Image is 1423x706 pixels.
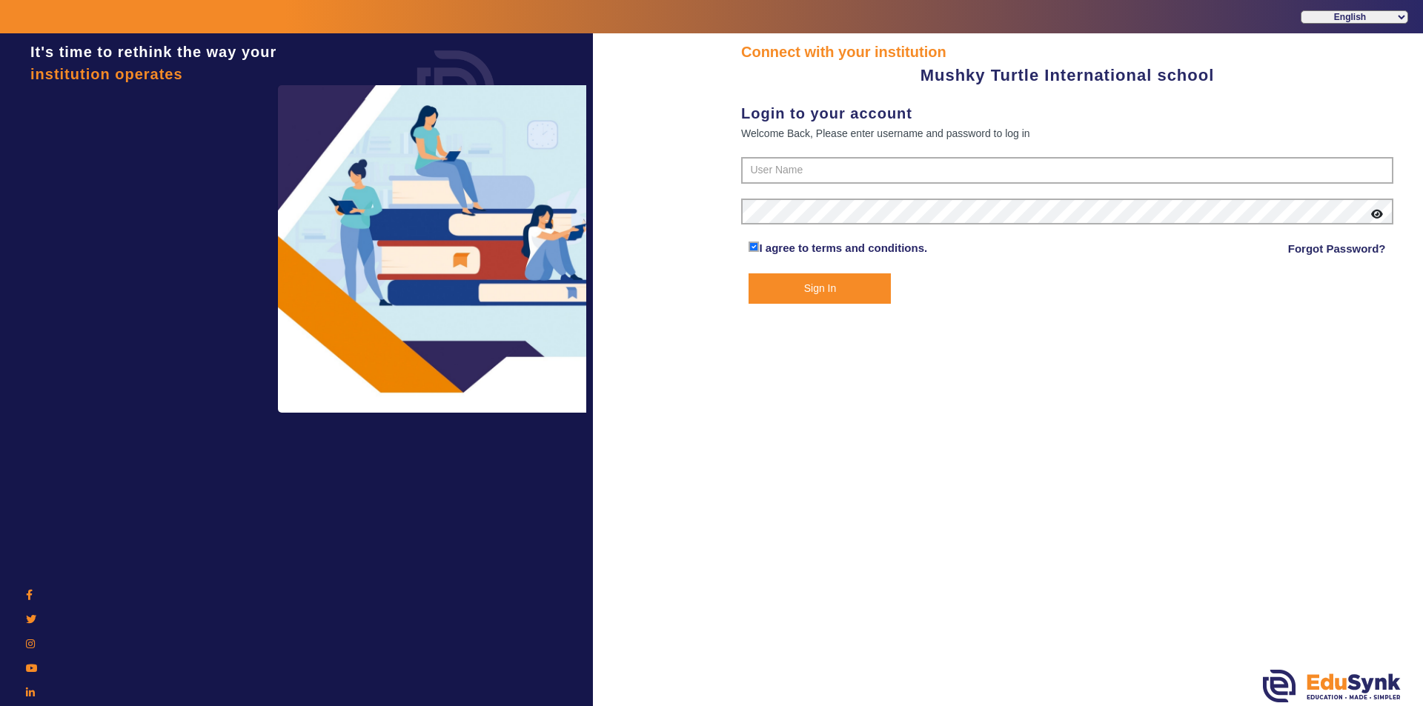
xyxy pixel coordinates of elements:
[30,66,183,82] span: institution operates
[759,242,927,254] a: I agree to terms and conditions.
[749,273,891,304] button: Sign In
[30,44,276,60] span: It's time to rethink the way your
[400,33,511,144] img: login.png
[741,124,1393,142] div: Welcome Back, Please enter username and password to log in
[278,85,589,413] img: login3.png
[741,157,1393,184] input: User Name
[1263,670,1401,702] img: edusynk.png
[741,41,1393,63] div: Connect with your institution
[741,63,1393,87] div: Mushky Turtle International school
[1288,240,1386,258] a: Forgot Password?
[741,102,1393,124] div: Login to your account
